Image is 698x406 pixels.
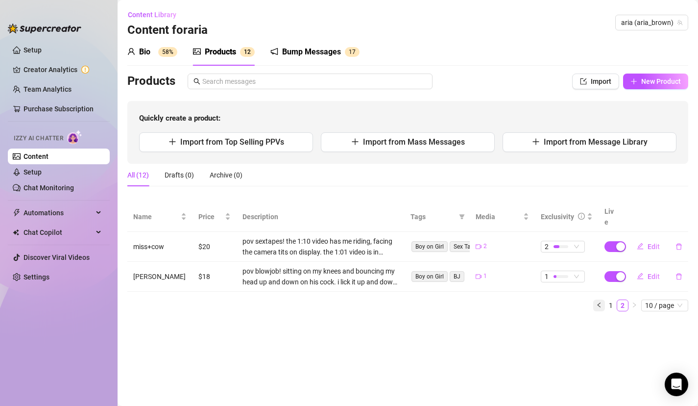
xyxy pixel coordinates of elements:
[193,78,200,85] span: search
[8,24,81,33] img: logo-BBDzfeDw.svg
[24,184,74,192] a: Chat Monitoring
[665,373,688,396] div: Open Intercom Messenger
[631,302,637,308] span: right
[352,49,356,55] span: 7
[411,271,448,282] span: Boy on Girl
[270,48,278,55] span: notification
[483,242,487,251] span: 2
[242,266,399,287] div: pov blowjob! sitting on my knees and bouncing my head up and down on his cock. i lick it up and d...
[677,20,683,25] span: team
[470,202,535,232] th: Media
[572,74,619,89] button: Import
[127,170,149,180] div: All (12)
[545,241,549,252] span: 2
[628,300,640,311] li: Next Page
[503,132,676,152] button: Import from Message Library
[345,47,360,57] sup: 17
[476,244,481,250] span: video-camera
[240,47,255,57] sup: 12
[237,202,405,232] th: Description
[405,202,470,232] th: Tags
[410,211,455,222] span: Tags
[67,130,82,144] img: AI Chatter
[591,77,611,85] span: Import
[24,168,42,176] a: Setup
[13,229,19,236] img: Chat Copilot
[193,48,201,55] span: picture
[128,11,176,19] span: Content Library
[637,243,644,250] span: edit
[158,47,177,57] sup: 58%
[242,236,399,257] div: pov sextapes! the 1:10 video has me riding, facing the camera tits on display. the 1:01 video is ...
[24,205,93,221] span: Automations
[127,48,135,55] span: user
[202,76,427,87] input: Search messages
[127,7,184,23] button: Content Library
[193,202,237,232] th: Price
[605,300,616,311] a: 1
[14,134,63,143] span: Izzy AI Chatter
[180,137,284,147] span: Import from Top Selling PPVs
[411,241,448,252] span: Boy on Girl
[193,262,237,292] td: $18
[133,211,179,222] span: Name
[630,78,637,85] span: plus
[321,132,495,152] button: Import from Mass Messages
[599,202,623,232] th: Live
[168,138,176,146] span: plus
[641,300,688,311] div: Page Size
[205,46,236,58] div: Products
[629,269,668,284] button: Edit
[532,138,540,146] span: plus
[621,15,682,30] span: aria (aria_brown)
[675,243,682,250] span: delete
[24,46,42,54] a: Setup
[351,138,359,146] span: plus
[668,239,690,254] button: delete
[545,271,549,282] span: 1
[165,170,194,180] div: Drafts (0)
[580,78,587,85] span: import
[648,243,660,251] span: Edit
[24,152,48,160] a: Content
[244,49,247,55] span: 1
[628,300,640,311] button: right
[637,273,644,279] span: edit
[541,211,574,222] div: Exclusivity
[363,137,465,147] span: Import from Mass Messages
[139,114,220,123] strong: Quickly create a product:
[675,273,682,280] span: delete
[629,239,668,254] button: Edit
[578,213,585,220] span: info-circle
[544,137,648,147] span: Import from Message Library
[349,49,352,55] span: 1
[24,254,90,261] a: Discover Viral Videos
[617,300,628,311] li: 2
[193,232,237,262] td: $20
[593,300,605,311] li: Previous Page
[198,211,223,222] span: Price
[483,272,487,281] span: 1
[457,209,467,224] span: filter
[139,132,313,152] button: Import from Top Selling PPVs
[24,273,49,281] a: Settings
[596,302,602,308] span: left
[127,262,193,292] td: [PERSON_NAME]
[127,74,175,89] h3: Products
[641,77,681,85] span: New Product
[450,271,464,282] span: BJ
[668,269,690,284] button: delete
[24,85,72,93] a: Team Analytics
[450,241,481,252] span: Sex Tape
[648,273,660,280] span: Edit
[24,225,93,240] span: Chat Copilot
[282,46,341,58] div: Bump Messages
[247,49,251,55] span: 2
[476,274,481,279] span: video-camera
[127,232,193,262] td: miss+cow
[139,46,150,58] div: Bio
[605,300,617,311] li: 1
[127,202,193,232] th: Name
[24,62,102,77] a: Creator Analytics exclamation-circle
[24,101,102,117] a: Purchase Subscription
